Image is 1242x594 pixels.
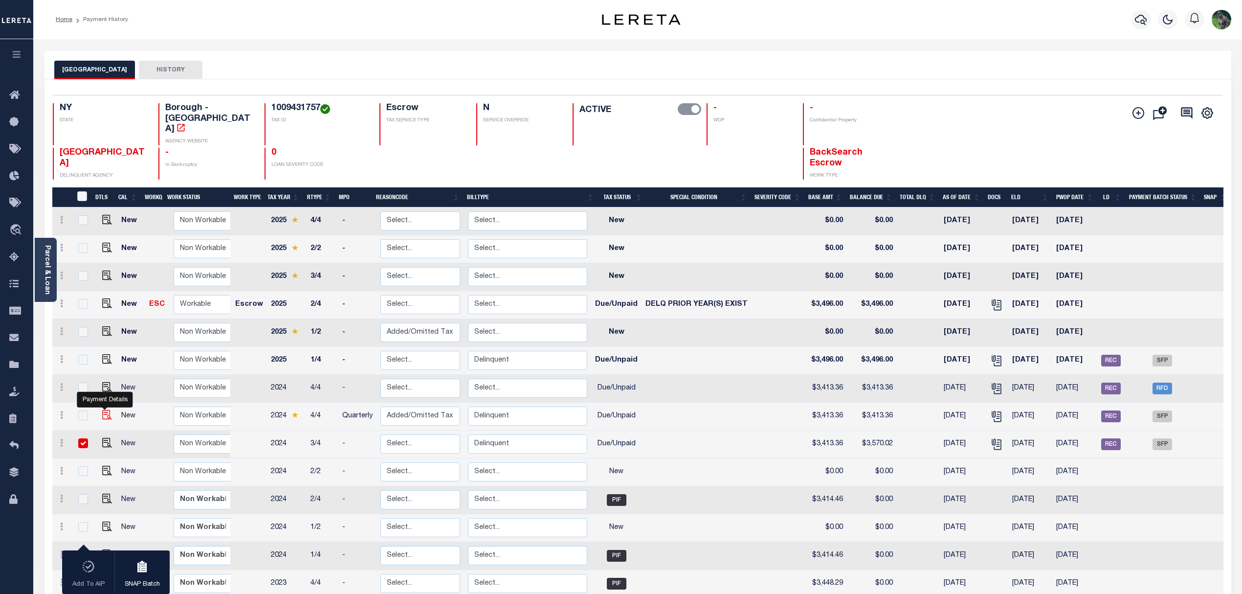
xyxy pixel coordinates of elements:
[230,187,263,207] th: Work Type
[1153,385,1172,392] a: RFD
[847,263,897,291] td: $0.00
[1153,357,1172,364] a: SFP
[940,431,985,458] td: [DATE]
[338,458,377,486] td: -
[267,431,307,458] td: 2024
[338,431,377,458] td: -
[141,187,163,207] th: WorkQ
[810,148,863,168] span: BackSearch Escrow
[940,458,985,486] td: [DATE]
[805,514,847,542] td: $0.00
[805,431,847,458] td: $3,413.36
[1052,291,1097,319] td: [DATE]
[72,15,128,24] li: Payment History
[810,172,897,180] p: WORK TYPE
[607,550,626,562] span: PIF
[54,61,135,79] button: [GEOGRAPHIC_DATA]
[940,235,985,263] td: [DATE]
[307,486,338,514] td: 2/4
[307,319,338,347] td: 1/2
[117,542,145,570] td: New
[646,187,751,207] th: Special Condition: activate to sort column ascending
[60,148,145,168] span: [GEOGRAPHIC_DATA]
[267,514,307,542] td: 2024
[1153,413,1172,420] a: SFP
[91,187,114,207] th: DTLS
[1008,486,1052,514] td: [DATE]
[940,291,985,319] td: [DATE]
[591,291,642,319] td: Due/Unpaid
[847,375,897,403] td: $3,413.36
[1101,383,1121,394] span: REC
[307,291,338,319] td: 2/4
[307,458,338,486] td: 2/2
[1052,486,1097,514] td: [DATE]
[1008,347,1052,375] td: [DATE]
[271,117,368,124] p: TAX ID
[291,273,298,279] img: Star.svg
[165,103,253,135] h4: Borough - [GEOGRAPHIC_DATA]
[591,375,642,403] td: Due/Unpaid
[1052,347,1097,375] td: [DATE]
[303,187,335,207] th: RType: activate to sort column ascending
[1153,383,1172,394] span: RFD
[338,263,377,291] td: -
[645,301,748,308] span: DELQ PRIOR YEAR(S) EXIST
[847,458,897,486] td: $0.00
[591,347,642,375] td: Due/Unpaid
[117,458,145,486] td: New
[271,161,368,169] p: LOAN SEVERITY CODE
[307,263,338,291] td: 3/4
[804,187,846,207] th: Base Amt: activate to sort column ascending
[267,486,307,514] td: 2024
[940,542,985,570] td: [DATE]
[940,514,985,542] td: [DATE]
[1125,187,1200,207] th: Payment Batch Status: activate to sort column ascending
[267,542,307,570] td: 2024
[267,375,307,403] td: 2024
[139,61,202,79] button: HISTORY
[267,291,307,319] td: 2025
[805,458,847,486] td: $0.00
[335,187,373,207] th: MPO
[372,187,463,207] th: ReasonCode: activate to sort column ascending
[1052,319,1097,347] td: [DATE]
[149,301,165,308] a: ESC
[847,319,897,347] td: $0.00
[117,431,145,458] td: New
[163,187,230,207] th: Work Status
[267,403,307,431] td: 2024
[307,235,338,263] td: 2/2
[1101,438,1121,450] span: REC
[463,187,598,207] th: BillType: activate to sort column ascending
[591,207,642,235] td: New
[386,103,464,114] h4: Escrow
[1153,411,1172,422] span: SFP
[338,207,377,235] td: -
[1008,291,1052,319] td: [DATE]
[847,207,897,235] td: $0.00
[1052,263,1097,291] td: [DATE]
[1008,235,1052,263] td: [DATE]
[847,347,897,375] td: $3,496.00
[1200,187,1230,207] th: SNAP: activate to sort column ascending
[114,187,141,207] th: CAL: activate to sort column ascending
[60,103,147,114] h4: NY
[810,117,897,124] p: Confidential Property
[1153,441,1172,448] a: SFP
[338,319,377,347] td: -
[847,291,897,319] td: $3,496.00
[1052,235,1097,263] td: [DATE]
[805,403,847,431] td: $3,413.36
[1008,207,1052,235] td: [DATE]
[267,235,307,263] td: 2025
[751,187,804,207] th: Severity Code: activate to sort column ascending
[483,103,561,114] h4: N
[1101,441,1121,448] a: REC
[56,17,72,23] a: Home
[847,403,897,431] td: $3,413.36
[1052,403,1097,431] td: [DATE]
[1101,385,1121,392] a: REC
[591,235,642,263] td: New
[267,319,307,347] td: 2025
